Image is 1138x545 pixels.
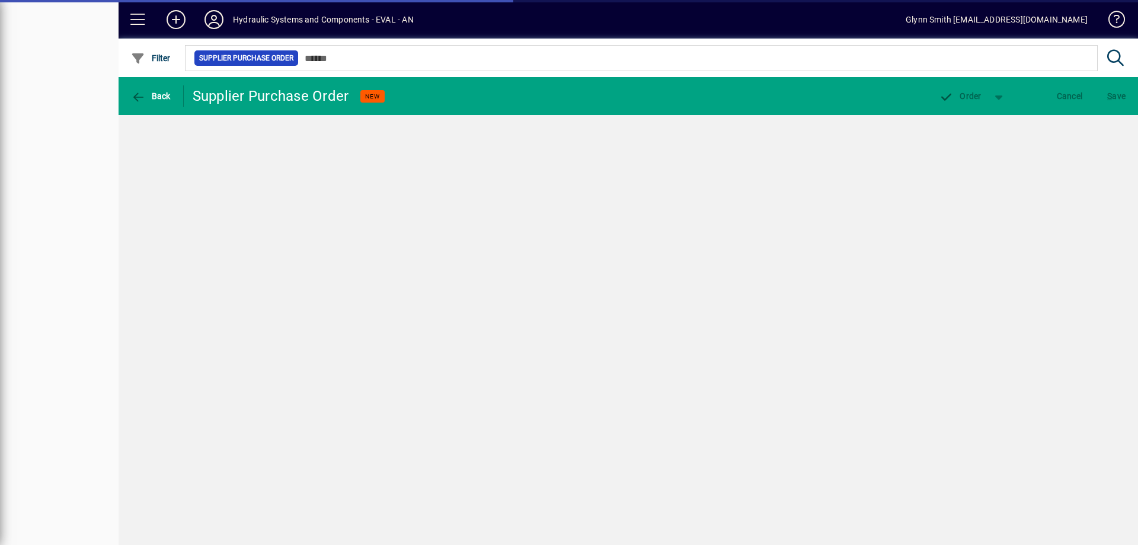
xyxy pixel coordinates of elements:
span: NEW [365,93,380,100]
div: Glynn Smith [EMAIL_ADDRESS][DOMAIN_NAME] [906,10,1088,29]
a: Knowledge Base [1099,2,1123,41]
button: Order [934,85,987,107]
span: Filter [131,53,171,63]
span: Supplier Purchase Order [199,52,293,64]
button: Profile [195,9,233,30]
button: Back [128,85,174,107]
span: ave [1107,87,1126,106]
div: Hydraulic Systems and Components - EVAL - AN [233,10,414,29]
div: Supplier Purchase Order [193,87,349,106]
button: Filter [128,47,174,69]
span: S [1107,91,1112,101]
button: Add [157,9,195,30]
app-page-header-button: Back [119,85,184,107]
span: Back [131,91,171,101]
span: Order [939,91,982,101]
button: Save [1104,85,1129,107]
